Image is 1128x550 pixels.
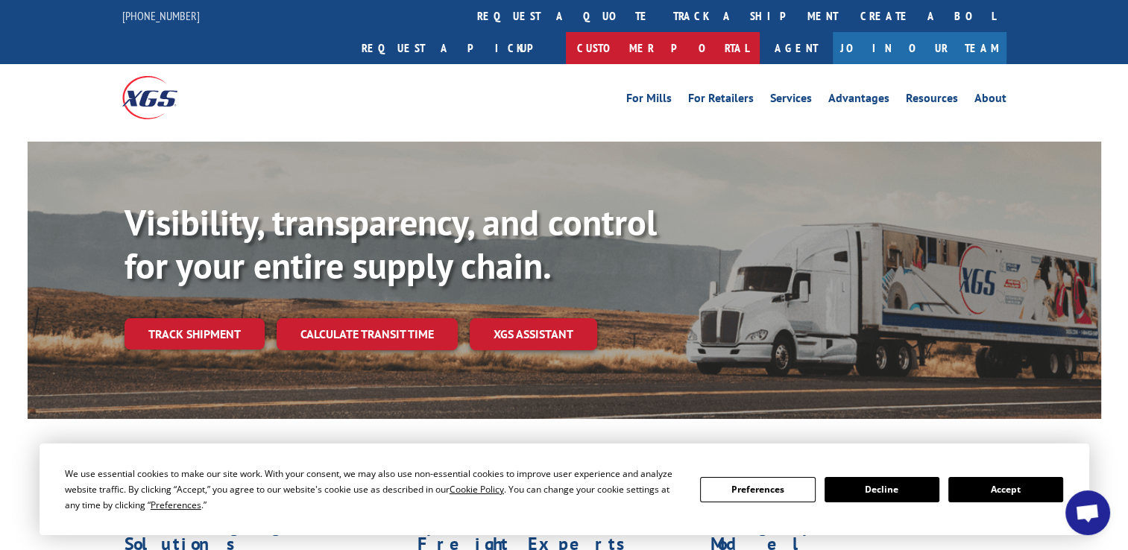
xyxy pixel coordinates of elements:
a: Calculate transit time [277,318,458,350]
div: We use essential cookies to make our site work. With your consent, we may also use non-essential ... [65,466,682,513]
a: For Retailers [688,92,754,109]
a: For Mills [626,92,672,109]
a: Advantages [828,92,889,109]
button: Decline [825,477,939,502]
a: About [974,92,1006,109]
a: Resources [906,92,958,109]
a: Join Our Team [833,32,1006,64]
a: Customer Portal [566,32,760,64]
button: Preferences [700,477,815,502]
a: Services [770,92,812,109]
span: Cookie Policy [450,483,504,496]
div: Cookie Consent Prompt [40,443,1089,535]
a: [PHONE_NUMBER] [122,8,200,23]
b: Visibility, transparency, and control for your entire supply chain. [125,199,657,288]
div: Open chat [1065,490,1110,535]
a: Request a pickup [350,32,566,64]
a: Track shipment [125,318,265,350]
span: Preferences [151,499,201,511]
a: XGS ASSISTANT [470,318,597,350]
a: Agent [760,32,833,64]
button: Accept [948,477,1063,502]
